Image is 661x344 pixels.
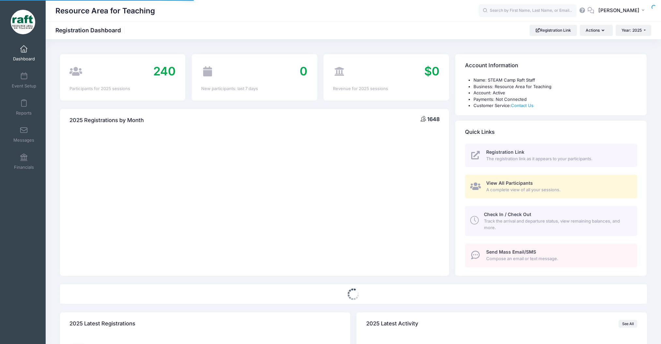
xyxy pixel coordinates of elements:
span: Send Mass Email/SMS [486,249,536,255]
a: Send Mass Email/SMS Compose an email or text message. [465,243,637,267]
a: See All [619,320,637,328]
span: Dashboard [13,56,35,62]
a: Messages [8,123,39,146]
h4: Account Information [465,56,518,75]
li: Name: STEAM Camp Raft Staff [473,77,637,84]
span: Registration Link [486,149,524,155]
button: [PERSON_NAME] [594,3,651,18]
span: 1648 [427,116,440,122]
h1: Registration Dashboard [55,27,127,34]
li: Customer Service: [473,102,637,109]
span: Track the arrival and departure status, view remaining balances, and more. [484,218,630,231]
span: The registration link as it appears to your participants. [486,156,630,162]
a: Check In / Check Out Track the arrival and departure status, view remaining balances, and more. [465,206,637,236]
span: $0 [424,64,440,78]
span: Messages [13,137,34,143]
a: Registration Link [530,25,577,36]
h4: Quick Links [465,123,495,141]
a: Financials [8,150,39,173]
h1: Resource Area for Teaching [55,3,155,18]
span: A complete view of all your sessions. [486,187,630,193]
a: Dashboard [8,42,39,65]
a: Registration Link The registration link as it appears to your participants. [465,144,637,167]
span: Year: 2025 [622,28,642,33]
div: New participants: last 7 days [201,86,308,92]
span: Financials [14,164,34,170]
div: Revenue for 2025 sessions [333,86,439,92]
h4: 2025 Registrations by Month [69,111,144,130]
li: Payments: Not Connected [473,96,637,103]
button: Year: 2025 [616,25,651,36]
li: Account: Active [473,90,637,96]
a: View All Participants A complete view of all your sessions. [465,175,637,198]
button: Actions [580,25,612,36]
h4: 2025 Latest Activity [366,315,418,333]
a: Contact Us [511,103,533,108]
span: 240 [153,64,176,78]
span: View All Participants [486,180,533,186]
img: Resource Area for Teaching [11,10,35,34]
span: Compose an email or text message. [486,256,630,262]
li: Business: Resource Area for Teaching [473,84,637,90]
span: 0 [300,64,308,78]
span: Check In / Check Out [484,211,531,217]
a: Event Setup [8,69,39,92]
a: Reports [8,96,39,119]
span: Event Setup [12,83,36,89]
input: Search by First Name, Last Name, or Email... [479,4,577,17]
h4: 2025 Latest Registrations [69,315,135,333]
span: Reports [16,110,32,116]
span: [PERSON_NAME] [598,7,639,14]
div: Participants for 2025 sessions [69,86,176,92]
